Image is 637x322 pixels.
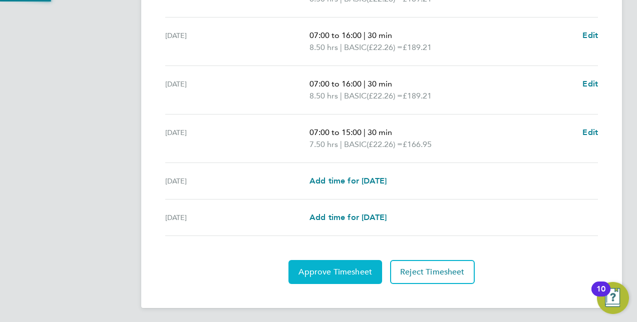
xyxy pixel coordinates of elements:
[165,175,309,187] div: [DATE]
[165,126,309,150] div: [DATE]
[367,91,403,100] span: (£22.26) =
[364,30,366,40] span: |
[344,41,367,53] span: BASIC
[368,79,392,88] span: 30 min
[582,79,598,88] span: Edit
[582,30,598,40] span: Edit
[403,91,432,100] span: £189.21
[309,139,338,149] span: 7.50 hrs
[165,29,309,53] div: [DATE]
[582,78,598,90] a: Edit
[309,91,338,100] span: 8.50 hrs
[582,29,598,41] a: Edit
[165,211,309,223] div: [DATE]
[344,90,367,102] span: BASIC
[400,267,465,277] span: Reject Timesheet
[309,175,387,187] a: Add time for [DATE]
[367,42,403,52] span: (£22.26) =
[596,289,605,302] div: 10
[368,127,392,137] span: 30 min
[165,78,309,102] div: [DATE]
[340,139,342,149] span: |
[368,30,392,40] span: 30 min
[403,139,432,149] span: £166.95
[309,42,338,52] span: 8.50 hrs
[597,282,629,314] button: Open Resource Center, 10 new notifications
[340,42,342,52] span: |
[340,91,342,100] span: |
[367,139,403,149] span: (£22.26) =
[298,267,372,277] span: Approve Timesheet
[390,260,475,284] button: Reject Timesheet
[364,127,366,137] span: |
[582,126,598,138] a: Edit
[582,127,598,137] span: Edit
[309,212,387,222] span: Add time for [DATE]
[309,127,362,137] span: 07:00 to 15:00
[309,211,387,223] a: Add time for [DATE]
[344,138,367,150] span: BASIC
[309,30,362,40] span: 07:00 to 16:00
[309,176,387,185] span: Add time for [DATE]
[364,79,366,88] span: |
[309,79,362,88] span: 07:00 to 16:00
[288,260,382,284] button: Approve Timesheet
[403,42,432,52] span: £189.21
